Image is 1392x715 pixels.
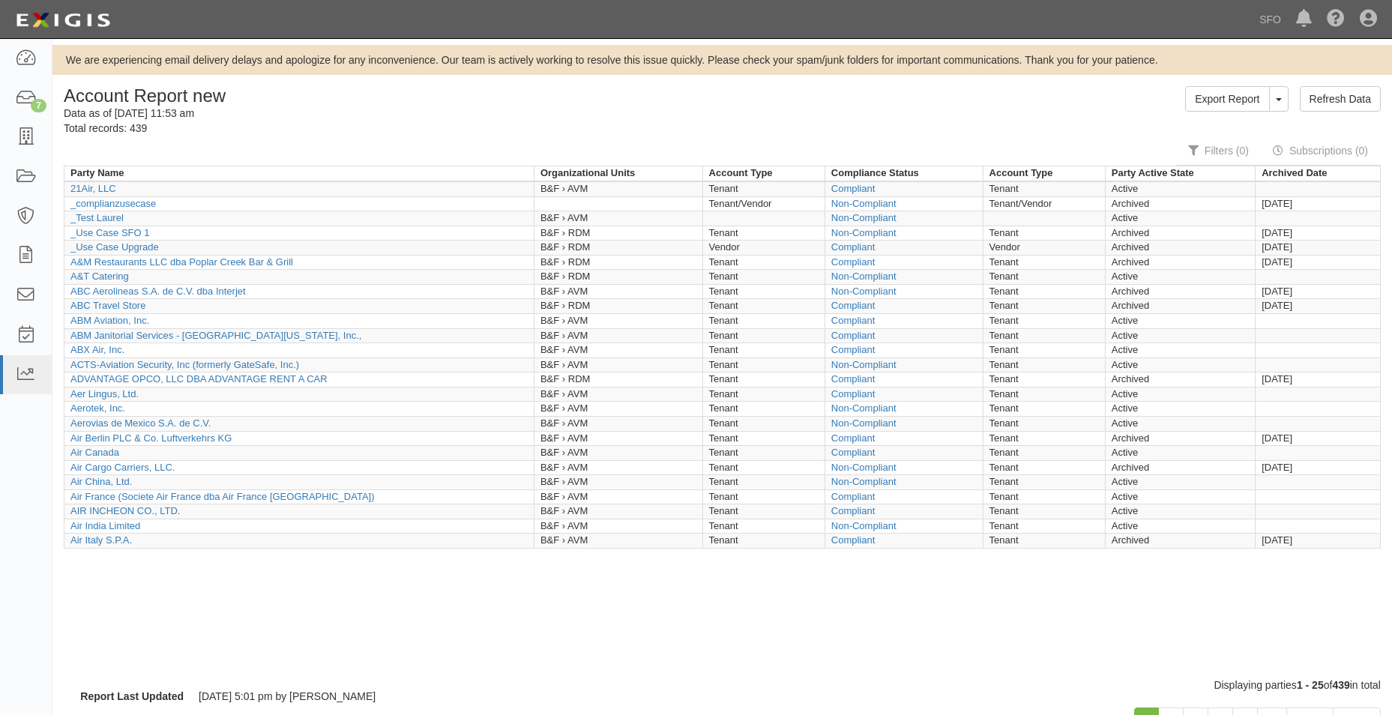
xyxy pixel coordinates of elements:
[70,286,246,297] a: ABC Aerolineas S.A. de C.V. dba Interjet
[611,678,1392,693] div: Displaying parties of in total
[70,520,140,531] a: Air India Limited
[534,431,702,446] td: B&F › AVM
[1185,86,1269,112] a: Export Report
[1297,679,1324,691] b: 1 - 25
[70,300,145,311] a: ABC Travel Store
[1105,402,1255,417] td: Active
[702,489,825,504] td: Tenant
[70,447,119,458] a: Air Canada
[983,534,1105,549] td: Tenant
[1105,446,1255,461] td: Active
[1105,241,1255,256] td: Archived
[1252,4,1289,34] a: SFO
[70,359,299,370] a: ACTS-Aviation Security, Inc (formerly GateSafe, Inc.)
[1262,136,1379,166] a: Subscriptions (0)
[534,489,702,504] td: B&F › AVM
[1256,255,1381,270] td: [DATE]
[70,256,293,268] a: A&M Restaurants LLC dba Poplar Creek Bar & Grill
[1105,489,1255,504] td: Active
[702,357,825,372] td: Tenant
[702,328,825,343] td: Tenant
[534,314,702,329] td: B&F › AVM
[831,447,876,458] a: Compliant
[702,314,825,329] td: Tenant
[709,166,773,181] div: Account Type
[831,227,897,238] a: Non-Compliant
[983,431,1105,446] td: Tenant
[1105,299,1255,314] td: Archived
[831,198,897,209] a: Non-Compliant
[1105,475,1255,490] td: Active
[831,166,919,181] div: Compliance Status
[989,166,1053,181] div: Account Type
[983,284,1105,299] td: Tenant
[702,416,825,431] td: Tenant
[534,211,702,226] td: B&F › AVM
[983,504,1105,519] td: Tenant
[702,402,825,417] td: Tenant
[702,284,825,299] td: Tenant
[70,344,124,355] a: ABX Air, Inc.
[983,446,1105,461] td: Tenant
[831,432,876,444] a: Compliant
[983,475,1105,490] td: Tenant
[1256,196,1381,211] td: [DATE]
[983,372,1105,387] td: Tenant
[702,255,825,270] td: Tenant
[70,402,125,414] a: Aerotek, Inc.
[199,689,600,704] dd: [DATE] 5:01 pm by [PERSON_NAME]
[70,212,124,223] a: _Test Laurel
[831,300,876,311] a: Compliant
[702,519,825,534] td: Tenant
[534,519,702,534] td: B&F › AVM
[1105,284,1255,299] td: Archived
[70,432,232,444] a: Air Berlin PLC & Co. Luftverkehrs KG
[831,388,876,399] a: Compliant
[702,446,825,461] td: Tenant
[534,475,702,490] td: B&F › AVM
[70,241,159,253] a: _Use Case Upgrade
[70,227,150,238] a: _Use Case SFO 1
[983,255,1105,270] td: Tenant
[11,7,115,34] img: logo-5460c22ac91f19d4615b14bd174203de0afe785f0fc80cf4dbbc73dc1793850b.png
[534,416,702,431] td: B&F › AVM
[1105,181,1255,196] td: Active
[534,226,702,241] td: B&F › RDM
[831,520,897,531] a: Non-Compliant
[831,402,897,414] a: Non-Compliant
[702,196,825,211] td: Tenant/Vendor
[702,475,825,490] td: Tenant
[70,373,328,384] a: ADVANTAGE OPCO, LLC DBA ADVANTAGE RENT A CAR
[831,183,876,194] a: Compliant
[702,226,825,241] td: Tenant
[1105,504,1255,519] td: Active
[831,417,897,429] a: Non-Compliant
[831,286,897,297] a: Non-Compliant
[983,241,1105,256] td: Vendor
[983,226,1105,241] td: Tenant
[1105,255,1255,270] td: Archived
[831,505,876,516] a: Compliant
[534,270,702,285] td: B&F › RDM
[983,343,1105,358] td: Tenant
[534,372,702,387] td: B&F › RDM
[1105,387,1255,402] td: Active
[1300,86,1381,112] a: Refresh Data
[983,489,1105,504] td: Tenant
[702,270,825,285] td: Tenant
[64,689,184,704] dt: Report Last Updated
[70,505,180,516] a: AIR INCHEON CO., LTD.
[1177,136,1260,166] a: Filters (0)
[983,387,1105,402] td: Tenant
[1105,211,1255,226] td: Active
[534,284,702,299] td: B&F › AVM
[1262,166,1327,181] div: Archived Date
[1256,431,1381,446] td: [DATE]
[831,256,876,268] a: Compliant
[831,330,876,341] a: Compliant
[534,387,702,402] td: B&F › AVM
[1105,343,1255,358] td: Active
[64,106,711,121] div: Data as of [DATE] 11:53 am
[1105,416,1255,431] td: Active
[1105,196,1255,211] td: Archived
